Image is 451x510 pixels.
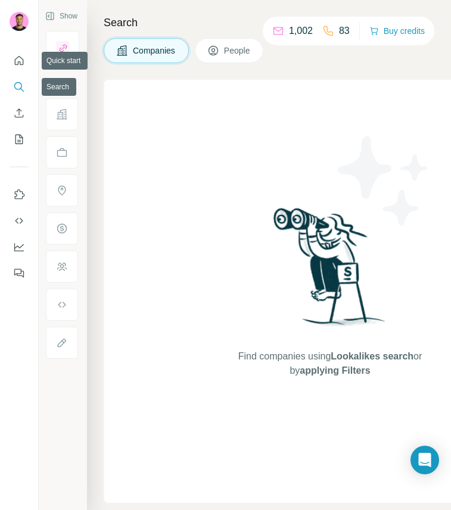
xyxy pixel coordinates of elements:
[300,365,370,376] span: applying Filters
[10,236,29,258] button: Dashboard
[10,76,29,98] button: Search
[339,24,350,38] p: 83
[10,102,29,124] button: Enrich CSV
[289,24,313,38] p: 1,002
[268,205,392,337] img: Surfe Illustration - Woman searching with binoculars
[10,210,29,231] button: Use Surfe API
[10,184,29,205] button: Use Surfe on LinkedIn
[10,50,29,71] button: Quick start
[10,129,29,150] button: My lists
[37,7,86,25] button: Show
[10,12,29,31] img: Avatar
[410,446,439,474] div: Open Intercom Messenger
[224,45,251,57] span: People
[235,349,425,378] span: Find companies using or by
[369,23,425,39] button: Buy credits
[104,14,437,31] h4: Search
[10,262,29,284] button: Feedback
[133,45,176,57] span: Companies
[330,127,437,234] img: Surfe Illustration - Stars
[331,351,413,361] span: Lookalikes search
